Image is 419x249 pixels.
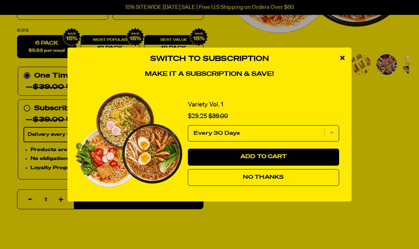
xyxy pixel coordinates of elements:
button: Add to Cart [188,149,339,166]
div: close modal [333,48,352,69]
img: View Variety Vol. 1 [75,93,183,188]
span: $29.25 [188,113,207,120]
h4: Make it a subscription & save! [75,71,344,78]
div: 1 of 1 [75,85,344,195]
span: No Thanks [243,175,284,180]
select: subscription frequency [188,125,339,142]
span: $39.00 [208,113,228,120]
span: Add to Cart [240,154,287,160]
h3: Switch to Subscription [75,55,344,63]
a: Variety Vol. 1 [188,100,223,110]
button: No Thanks [188,169,339,186]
